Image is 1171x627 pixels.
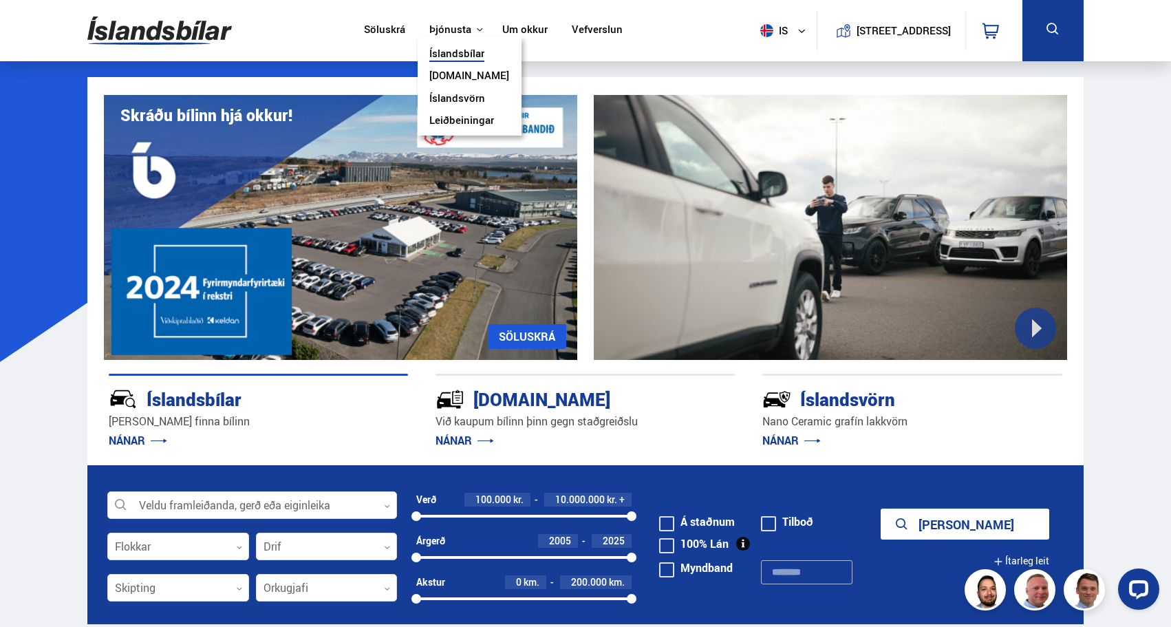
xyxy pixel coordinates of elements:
[502,23,548,38] a: Um okkur
[87,8,232,53] img: G0Ugv5HjCgRt.svg
[825,11,958,50] a: [STREET_ADDRESS]
[762,386,1013,410] div: Íslandsvörn
[475,493,511,506] span: 100.000
[436,433,494,448] a: NÁNAR
[967,571,1008,613] img: nhp88E3Fdnt1Opn2.png
[572,23,623,38] a: Vefverslun
[555,493,605,506] span: 10.000.000
[109,386,359,410] div: Íslandsbílar
[109,433,167,448] a: NÁNAR
[762,414,1062,429] p: Nano Ceramic grafín lakkvörn
[659,538,729,549] label: 100% Lán
[761,516,813,527] label: Tilboð
[429,23,471,36] button: Þjónusta
[416,535,445,546] div: Árgerð
[429,92,485,107] a: Íslandsvörn
[1107,563,1165,621] iframe: LiveChat chat widget
[659,516,735,527] label: Á staðnum
[609,577,625,588] span: km.
[416,577,445,588] div: Akstur
[364,23,405,38] a: Söluskrá
[1016,571,1057,613] img: siFngHWaQ9KaOqBr.png
[571,575,607,588] span: 200.000
[109,414,408,429] p: [PERSON_NAME] finna bílinn
[120,106,292,125] h1: Skráðu bílinn hjá okkur!
[659,562,733,573] label: Myndband
[109,385,138,414] img: JRvxyua_JYH6wB4c.svg
[1066,571,1107,613] img: FbJEzSuNWCJXmdc-.webp
[436,414,735,429] p: Við kaupum bílinn þinn gegn staðgreiðslu
[416,494,436,505] div: Verð
[755,10,817,51] button: is
[607,494,617,505] span: kr.
[429,70,509,84] a: [DOMAIN_NAME]
[429,47,484,62] a: Íslandsbílar
[436,386,686,410] div: [DOMAIN_NAME]
[516,575,522,588] span: 0
[762,433,821,448] a: NÁNAR
[755,24,789,37] span: is
[549,534,571,547] span: 2005
[524,577,539,588] span: km.
[881,509,1049,540] button: [PERSON_NAME]
[762,385,791,414] img: -Svtn6bYgwAsiwNX.svg
[429,114,494,129] a: Leiðbeiningar
[603,534,625,547] span: 2025
[488,324,566,349] a: SÖLUSKRÁ
[760,24,773,37] img: svg+xml;base64,PHN2ZyB4bWxucz0iaHR0cDovL3d3dy53My5vcmcvMjAwMC9zdmciIHdpZHRoPSI1MTIiIGhlaWdodD0iNT...
[436,385,464,414] img: tr5P-W3DuiFaO7aO.svg
[993,546,1049,577] button: Ítarleg leit
[619,494,625,505] span: +
[861,25,945,36] button: [STREET_ADDRESS]
[104,95,577,360] img: eKx6w-_Home_640_.png
[513,494,524,505] span: kr.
